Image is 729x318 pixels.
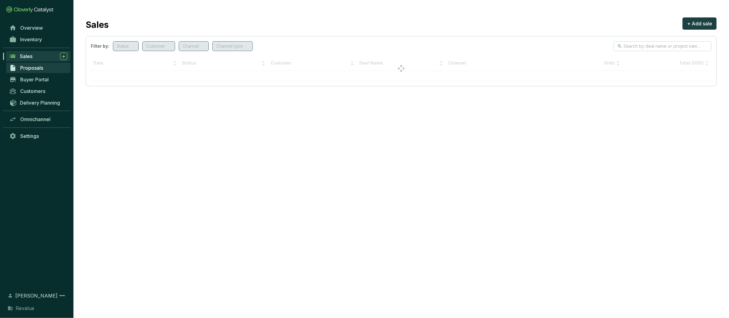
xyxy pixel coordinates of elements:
[6,98,70,108] a: Delivery Planning
[20,116,50,122] span: Omnichannel
[20,88,45,94] span: Customers
[623,43,702,50] input: Search by deal name or project name...
[6,131,70,141] a: Settings
[6,86,70,96] a: Customers
[20,25,43,31] span: Overview
[6,34,70,45] a: Inventory
[20,53,32,59] span: Sales
[15,292,58,299] span: [PERSON_NAME]
[20,76,49,83] span: Buyer Portal
[91,43,109,49] span: Filter by:
[16,305,34,312] span: Revalue
[6,51,70,61] a: Sales
[6,23,70,33] a: Overview
[6,63,70,73] a: Proposals
[86,18,109,31] h2: Sales
[687,20,712,27] span: + Add sale
[6,74,70,85] a: Buyer Portal
[20,65,43,71] span: Proposals
[20,100,60,106] span: Delivery Planning
[6,114,70,124] a: Omnichannel
[20,36,42,43] span: Inventory
[20,133,39,139] span: Settings
[682,17,717,30] button: + Add sale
